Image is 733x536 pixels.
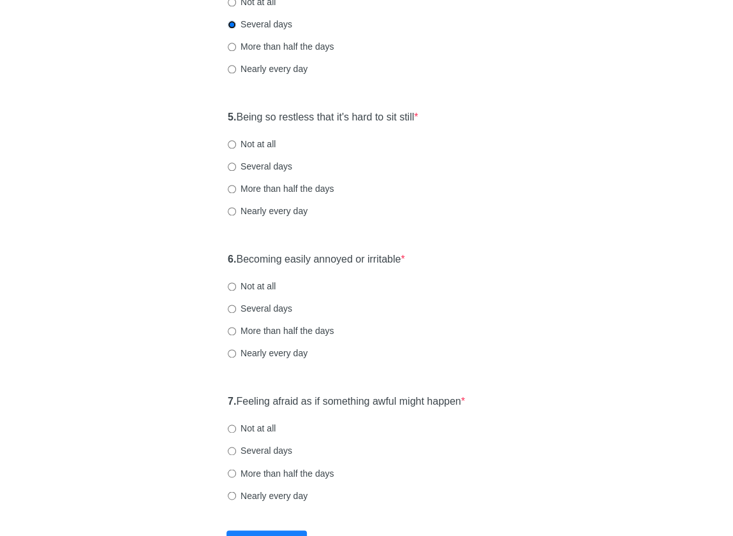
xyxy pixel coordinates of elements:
[228,489,307,502] label: Nearly every day
[228,347,307,359] label: Nearly every day
[228,305,236,313] input: Several days
[228,160,292,173] label: Several days
[228,282,236,291] input: Not at all
[228,327,236,335] input: More than half the days
[228,444,292,457] label: Several days
[228,396,236,407] strong: 7.
[228,140,236,148] input: Not at all
[228,324,334,337] label: More than half the days
[228,112,236,122] strong: 5.
[228,254,236,264] strong: 6.
[228,18,292,31] label: Several days
[228,138,276,150] label: Not at all
[228,424,236,433] input: Not at all
[228,205,307,217] label: Nearly every day
[228,20,236,29] input: Several days
[228,349,236,358] input: Nearly every day
[228,469,236,477] input: More than half the days
[228,65,236,73] input: Nearly every day
[228,302,292,315] label: Several days
[228,422,276,435] label: Not at all
[228,207,236,215] input: Nearly every day
[228,43,236,51] input: More than half the days
[228,163,236,171] input: Several days
[228,395,465,409] label: Feeling afraid as if something awful might happen
[228,185,236,193] input: More than half the days
[228,62,307,75] label: Nearly every day
[228,182,334,195] label: More than half the days
[228,40,334,53] label: More than half the days
[228,467,334,479] label: More than half the days
[228,110,418,125] label: Being so restless that it's hard to sit still
[228,447,236,455] input: Several days
[228,252,405,267] label: Becoming easily annoyed or irritable
[228,491,236,500] input: Nearly every day
[228,280,276,293] label: Not at all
